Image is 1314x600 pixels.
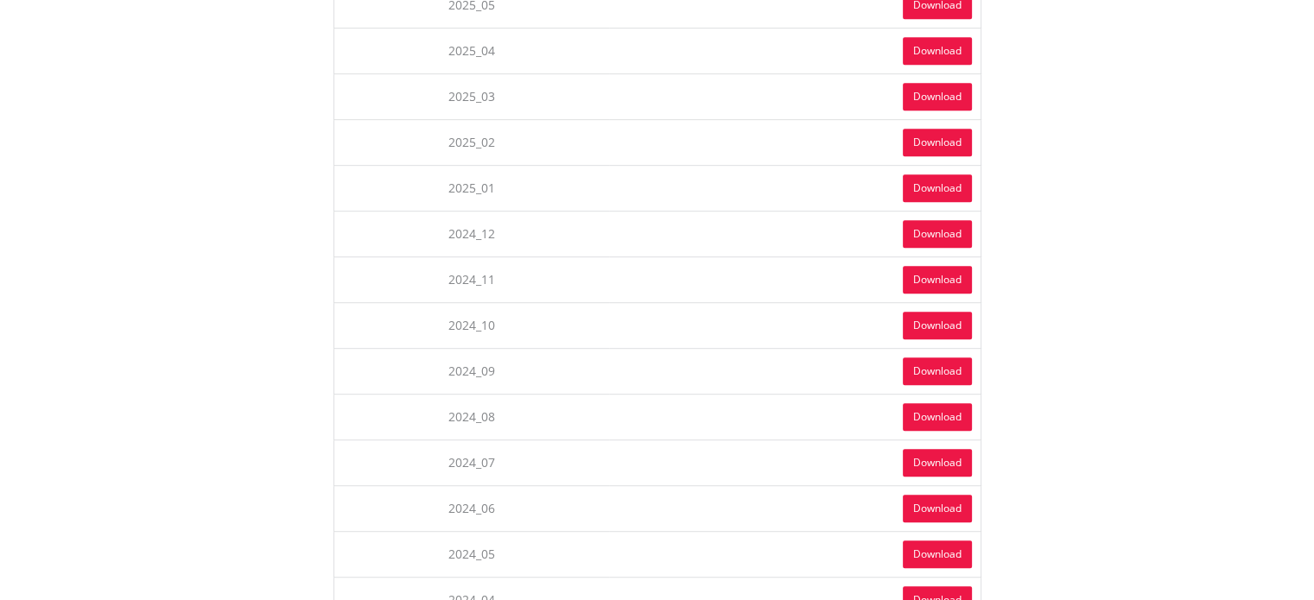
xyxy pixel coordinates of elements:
td: 2024_10 [333,302,609,348]
td: 2025_04 [333,28,609,73]
a: Download [903,312,972,339]
a: Download [903,449,972,477]
td: 2025_01 [333,165,609,211]
td: 2024_11 [333,256,609,302]
a: Download [903,540,972,568]
td: 2025_02 [333,119,609,165]
td: 2024_05 [333,531,609,577]
a: Download [903,266,972,294]
td: 2025_03 [333,73,609,119]
a: Download [903,495,972,522]
td: 2024_09 [333,348,609,394]
a: Download [903,174,972,202]
a: Download [903,220,972,248]
a: Download [903,83,972,111]
a: Download [903,357,972,385]
td: 2024_06 [333,485,609,531]
a: Download [903,129,972,156]
a: Download [903,403,972,431]
td: 2024_07 [333,439,609,485]
td: 2024_12 [333,211,609,256]
a: Download [903,37,972,65]
td: 2024_08 [333,394,609,439]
